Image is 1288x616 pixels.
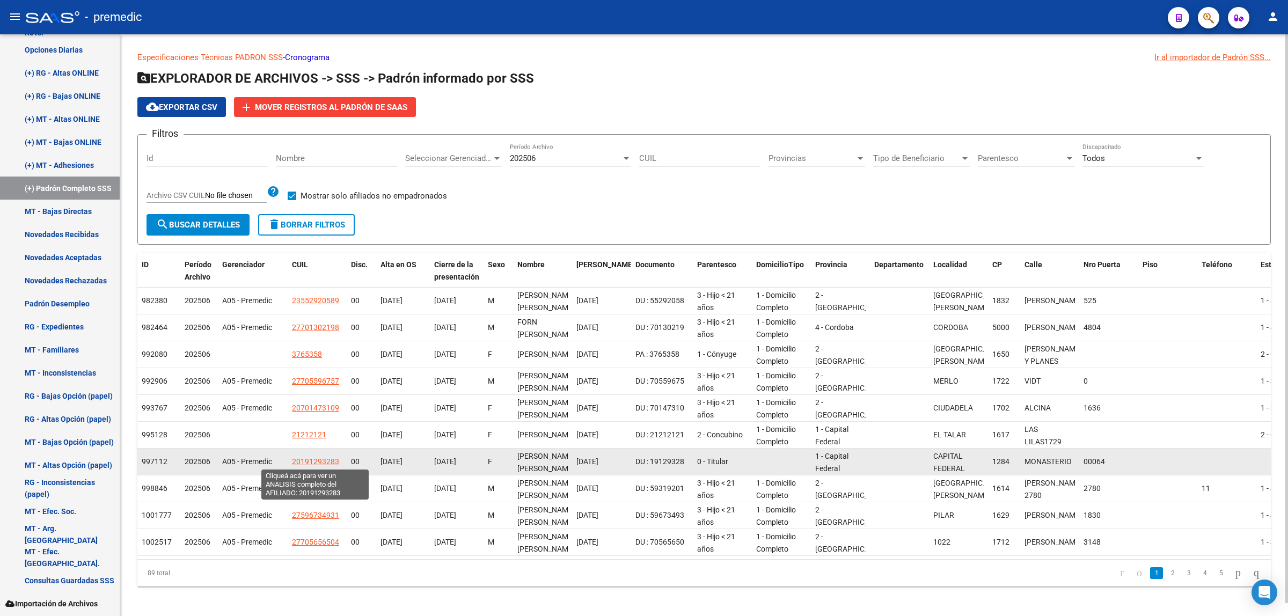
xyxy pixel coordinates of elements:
[517,291,575,312] span: [PERSON_NAME] [PERSON_NAME]
[1165,564,1181,582] li: page 2
[933,538,950,546] span: 1022
[1138,253,1197,289] datatable-header-cell: Piso
[815,532,888,553] span: 2 - [GEOGRAPHIC_DATA]
[205,191,267,201] input: Archivo CSV CUIL
[815,505,888,526] span: 2 - [GEOGRAPHIC_DATA]
[756,505,796,526] span: 1 - Domicilio Completo
[933,377,958,385] span: MERLO
[434,377,456,385] span: [DATE]
[815,371,888,392] span: 2 - [GEOGRAPHIC_DATA]
[576,350,598,358] span: [DATE]
[873,153,960,163] span: Tipo de Beneficiario
[517,452,575,473] span: [PERSON_NAME] [PERSON_NAME]
[380,457,402,466] span: [DATE]
[978,153,1065,163] span: Parentesco
[1202,482,1252,495] div: 11
[992,509,1016,522] div: 1629
[292,484,339,493] span: 27593192011
[1213,564,1229,582] li: page 5
[756,479,796,500] span: 1 - Domicilio Completo
[380,511,402,519] span: [DATE]
[992,429,1016,441] div: 1617
[1249,567,1264,579] a: go to last page
[380,404,402,412] span: [DATE]
[572,253,631,289] datatable-header-cell: Fecha Nac.
[1084,375,1134,387] div: 0
[267,185,280,198] mat-icon: help
[147,191,205,200] span: Archivo CSV CUIL
[1115,567,1129,579] a: go to first page
[142,511,172,519] span: 1001777
[156,218,169,231] mat-icon: search
[380,538,402,546] span: [DATE]
[255,102,407,112] span: Mover registros al PADRÓN de SAAS
[185,457,210,466] span: 202506
[697,291,735,312] span: 3 - Hijo < 21 años
[380,350,402,358] span: [DATE]
[147,126,184,141] h3: Filtros
[929,253,988,289] datatable-header-cell: Localidad
[1154,52,1271,63] div: Ir al importador de Padrón SSS...
[137,253,180,289] datatable-header-cell: ID
[635,377,684,385] span: DU : 70559675
[1024,511,1082,519] span: [PERSON_NAME]
[222,296,272,305] span: A05 - Premedic
[635,323,684,332] span: DU : 70130219
[292,430,326,439] span: 21212121
[142,430,167,439] span: 995128
[756,344,796,365] span: 1 - Domicilio Completo
[870,253,929,289] datatable-header-cell: Departamento
[513,253,572,289] datatable-header-cell: Nombre
[146,102,217,112] span: Exportar CSV
[517,260,545,269] span: Nombre
[933,452,965,473] span: CAPITAL FEDERAL
[222,404,272,412] span: A05 - Premedic
[488,323,494,332] span: M
[635,538,684,546] span: DU : 70565650
[576,404,598,412] span: [DATE]
[434,260,479,281] span: Cierre de la presentación
[180,253,218,289] datatable-header-cell: Período Archivo
[258,214,355,236] button: Borrar Filtros
[635,430,684,439] span: DU : 21212121
[488,377,494,385] span: M
[510,153,536,163] span: 202506
[815,260,847,269] span: Provincia
[292,323,339,332] span: 27701302198
[185,350,210,358] span: 202506
[488,260,505,269] span: Sexo
[380,323,402,332] span: [DATE]
[185,404,210,412] span: 202506
[1079,253,1138,289] datatable-header-cell: Nro Puerta
[292,511,339,519] span: 27596734931
[434,296,456,305] span: [DATE]
[933,260,967,269] span: Localidad
[380,430,402,439] span: [DATE]
[380,484,402,493] span: [DATE]
[5,598,98,610] span: Importación de Archivos
[517,479,575,500] span: [PERSON_NAME] [PERSON_NAME]
[222,323,272,332] span: A05 - Premedic
[697,532,735,553] span: 3 - Hijo < 21 años
[1082,153,1105,163] span: Todos
[1084,260,1121,269] span: Nro Puerta
[1198,567,1211,579] a: 4
[185,511,210,519] span: 202506
[137,560,362,586] div: 89 total
[576,377,598,385] span: [DATE]
[933,404,973,412] span: CIUDADELA
[631,253,693,289] datatable-header-cell: Documento
[933,291,1006,324] span: [GEOGRAPHIC_DATA][PERSON_NAME] - (P
[992,375,1016,387] div: 1722
[222,260,265,269] span: Gerenciador
[1181,564,1197,582] li: page 3
[1024,344,1082,378] span: [PERSON_NAME] Y PLANES 4865
[635,296,684,305] span: DU : 55292058
[992,260,1002,269] span: CP
[576,323,598,332] span: [DATE]
[1197,564,1213,582] li: page 4
[635,350,679,358] span: PA : 3765358
[697,505,735,526] span: 3 - Hijo < 21 años
[756,318,796,339] span: 1 - Domicilio Completo
[434,457,456,466] span: [DATE]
